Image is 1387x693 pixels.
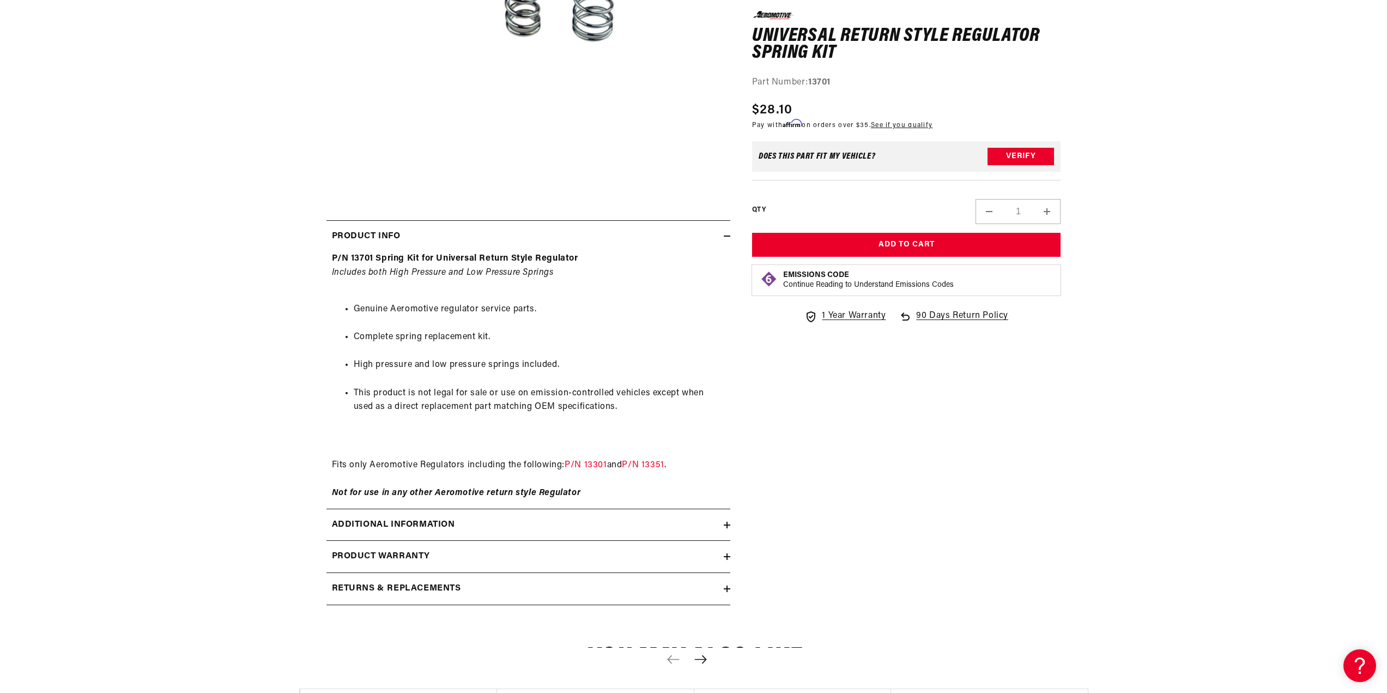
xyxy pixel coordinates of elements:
[326,221,730,252] summary: Product Info
[332,268,554,277] em: Includes both High Pressure and Low Pressure Springs
[662,648,686,672] button: Previous slide
[871,122,932,129] a: See if you qualify - Learn more about Affirm Financing (opens in modal)
[783,271,849,279] strong: Emissions Code
[752,233,1061,257] button: Add to Cart
[822,309,886,323] span: 1 Year Warranty
[783,270,954,290] button: Emissions CodeContinue Reading to Understand Emissions Codes
[760,270,778,288] img: Emissions code
[808,77,831,86] strong: 13701
[752,100,793,120] span: $28.10
[899,309,1008,334] a: 90 Days Return Policy
[565,461,607,469] a: P/N 13301
[326,541,730,573] summary: Product warranty
[326,573,730,605] summary: Returns & replacements
[804,309,886,323] a: 1 Year Warranty
[916,309,1008,334] span: 90 Days Return Policy
[783,119,802,128] span: Affirm
[783,280,954,290] p: Continue Reading to Understand Emissions Codes
[354,303,725,317] li: Genuine Aeromotive regulator service parts.
[354,330,725,345] li: Complete spring replacement kit.
[354,387,725,414] li: This product is not legal for sale or use on emission-controlled vehicles except when used as a d...
[354,358,725,372] li: High pressure and low pressure springs included.
[332,518,455,532] h2: Additional information
[332,489,581,497] strong: Not for use in any other Aeromotive return style Regulator
[299,647,1088,672] h2: You may also like
[759,152,876,161] div: Does This part fit My vehicle?
[689,648,713,672] button: Next slide
[332,582,461,596] h2: Returns & replacements
[752,120,933,130] p: Pay with on orders over $35.
[752,205,766,214] label: QTY
[326,509,730,541] summary: Additional information
[332,230,401,244] h2: Product Info
[622,461,664,469] a: P/N 13351
[752,75,1061,89] div: Part Number:
[988,148,1054,165] button: Verify
[752,27,1061,62] h1: Universal Return Style Regulator Spring Kit
[332,550,431,564] h2: Product warranty
[326,252,730,501] div: Fits only Aeromotive Regulators including the following: and .
[332,254,578,263] strong: P/N 13701 Spring Kit for Universal Return Style Regulator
